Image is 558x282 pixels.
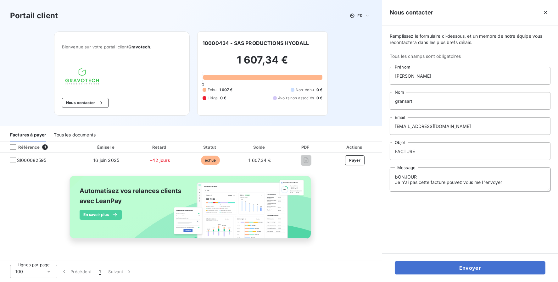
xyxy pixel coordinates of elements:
span: 0 [202,82,204,87]
h6: 10000434 - SAS PRODUCTIONS HYODALL [203,39,309,47]
button: Envoyer [395,261,545,274]
input: placeholder [390,92,550,110]
button: Précédent [57,265,95,278]
span: Litige [208,95,218,101]
span: 1 [42,144,48,150]
h2: 1 607,34 € [203,54,322,73]
span: 0 € [220,95,226,101]
div: Factures à payer [10,128,46,141]
button: 1 [95,265,104,278]
span: Remplissez le formulaire ci-dessous, et un membre de notre équipe vous recontactera dans les plus... [390,33,550,46]
input: placeholder [390,67,550,85]
div: Émise le [80,144,133,150]
span: 16 juin 2025 [93,158,119,163]
button: Payer [345,155,365,165]
span: Gravotech [128,44,150,49]
span: +42 jours [149,158,170,163]
span: Échu [208,87,217,93]
input: placeholder [390,142,550,160]
img: banner [64,172,318,249]
span: 1 607 € [219,87,233,93]
div: Référence [5,144,40,150]
img: Company logo [62,64,102,88]
span: 1 [99,268,101,275]
span: Tous les champs sont obligatoires [390,53,550,59]
span: échue [201,156,220,165]
span: 0 € [316,95,322,101]
button: Suivant [104,265,136,278]
span: Bienvenue sur votre portail client . [62,44,182,49]
div: Tous les documents [54,128,96,141]
div: Retard [136,144,184,150]
div: Statut [187,144,234,150]
span: Avoirs non associés [278,95,314,101]
span: Non-échu [296,87,314,93]
span: 1 607,34 € [248,158,271,163]
span: SI000082595 [17,157,47,163]
div: PDF [285,144,326,150]
h3: Portail client [10,10,58,21]
span: 0 € [316,87,322,93]
div: Actions [329,144,381,150]
input: placeholder [390,117,550,135]
span: 100 [15,268,23,275]
textarea: bONJOUR Je n'ai pas cette facture pouvez vous me l 'envoyer [390,168,550,191]
h5: Nous contacter [390,8,433,17]
button: Nous contacter [62,98,109,108]
span: FR [357,13,362,18]
div: Solde [237,144,283,150]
